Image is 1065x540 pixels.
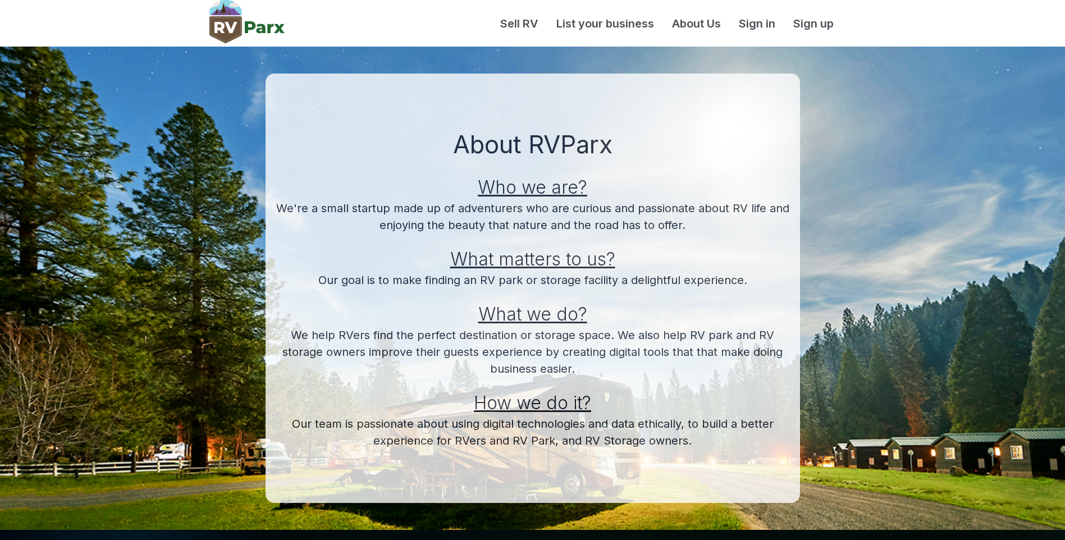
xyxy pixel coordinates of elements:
h2: What matters to us? [270,234,796,272]
h2: What we do? [270,289,796,327]
p: Our goal is to make finding an RV park or storage facility a delightful experience. [270,272,796,289]
h2: Who we are? [270,162,796,200]
a: List your business [547,15,663,32]
a: Sell RV [491,15,547,32]
p: We're a small startup made up of adventurers who are curious and passionate about RV life and enj... [270,200,796,234]
a: Sign in [730,15,784,32]
a: About Us [663,15,730,32]
h2: How we do it? [270,377,796,415]
p: We help RVers find the perfect destination or storage space. We also help RV park and RV storage ... [270,327,796,377]
a: Sign up [784,15,843,32]
h1: About RVParx [270,127,796,162]
p: Our team is passionate about using digital technologies and data ethically, to build a better exp... [270,415,796,449]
